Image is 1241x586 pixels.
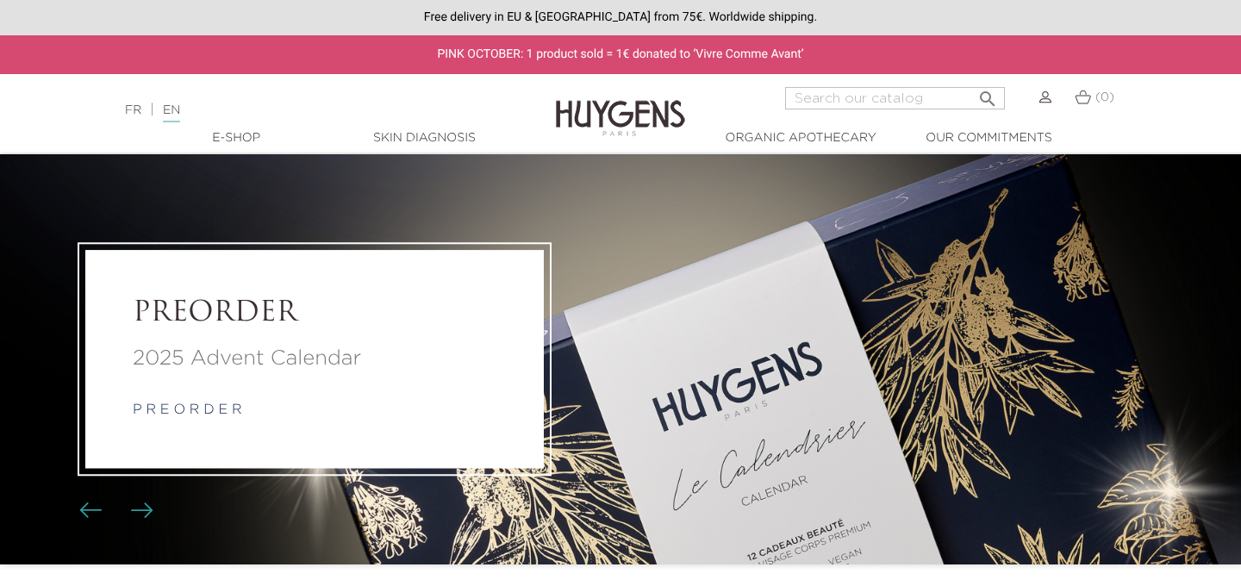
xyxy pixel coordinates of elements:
input: Search [785,87,1005,109]
a: Skin Diagnosis [338,129,510,147]
a: 2025 Advent Calendar [133,344,496,375]
a: FR [125,104,141,116]
a: Organic Apothecary [714,129,887,147]
a: E-Shop [150,129,322,147]
img: Huygens [556,72,685,139]
span: (0) [1095,91,1114,103]
div: | [116,100,504,121]
a: EN [163,104,180,122]
a: Our commitments [902,129,1075,147]
i:  [977,84,998,104]
a: p r e o r d e r [133,404,242,418]
div: Carousel buttons [86,497,142,523]
button:  [972,82,1003,105]
a: PREORDER [133,297,496,330]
